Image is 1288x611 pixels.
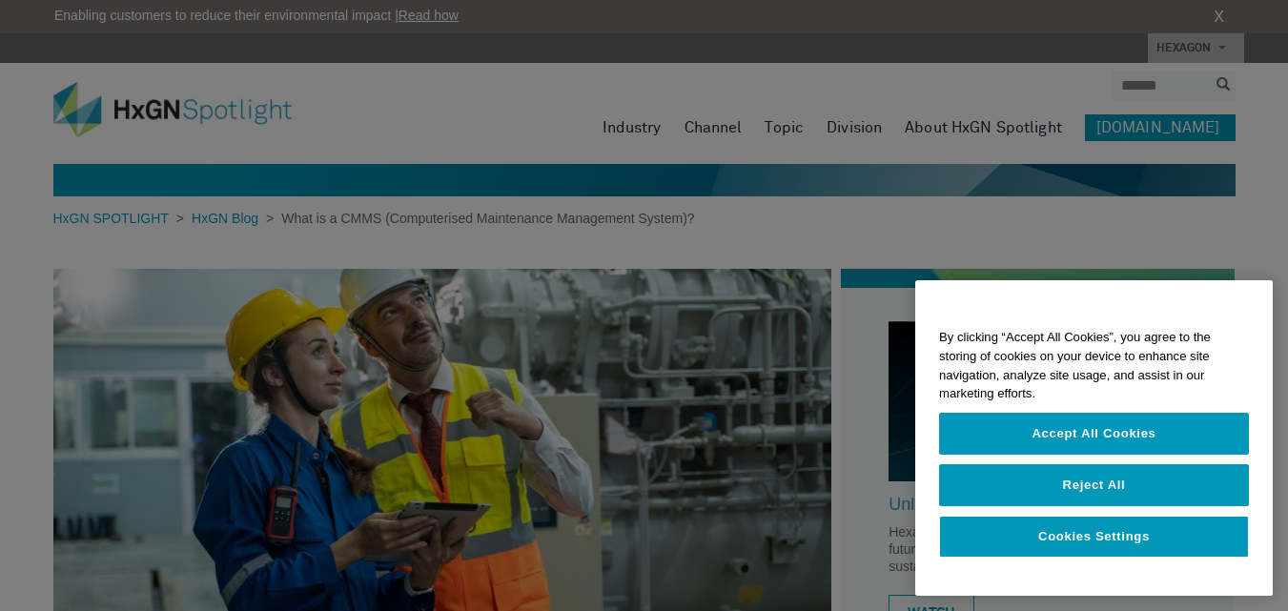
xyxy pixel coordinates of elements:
div: Cookie banner [915,280,1273,596]
button: Reject All [939,464,1249,506]
div: By clicking “Accept All Cookies”, you agree to the storing of cookies on your device to enhance s... [915,318,1273,413]
button: Accept All Cookies [939,413,1249,455]
button: Cookies Settings [939,516,1249,558]
div: Privacy [915,280,1273,596]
